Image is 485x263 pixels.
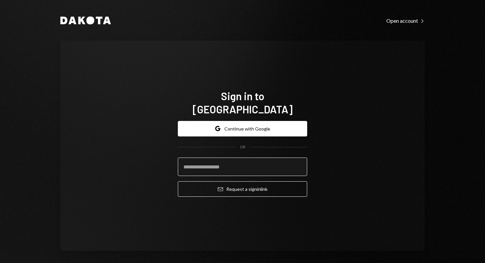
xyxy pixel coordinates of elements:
div: OR [240,144,245,150]
a: Open account [386,17,425,24]
h1: Sign in to [GEOGRAPHIC_DATA] [178,89,307,116]
button: Request a signinlink [178,181,307,197]
button: Continue with Google [178,121,307,136]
